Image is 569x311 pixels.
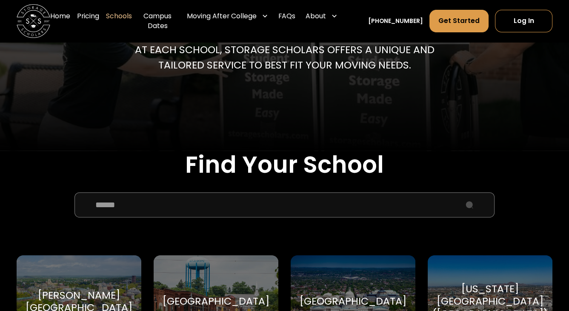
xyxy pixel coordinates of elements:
div: [GEOGRAPHIC_DATA] [300,295,406,308]
a: Get Started [429,10,488,32]
div: [GEOGRAPHIC_DATA] [163,295,269,308]
a: Campus Dates [139,4,177,38]
a: [PHONE_NUMBER] [368,17,423,26]
a: Home [50,4,70,38]
div: Moving After College [183,4,272,28]
a: FAQs [278,4,295,38]
div: About [306,11,326,21]
h2: Find Your School [17,151,552,179]
a: Pricing [77,4,99,38]
div: Moving After College [187,11,257,21]
img: Storage Scholars main logo [17,4,50,38]
p: At each school, storage scholars offers a unique and tailored service to best fit your Moving needs. [132,42,438,72]
a: Schools [106,4,132,38]
a: Log In [495,10,552,32]
a: home [17,4,50,38]
div: About [302,4,341,28]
